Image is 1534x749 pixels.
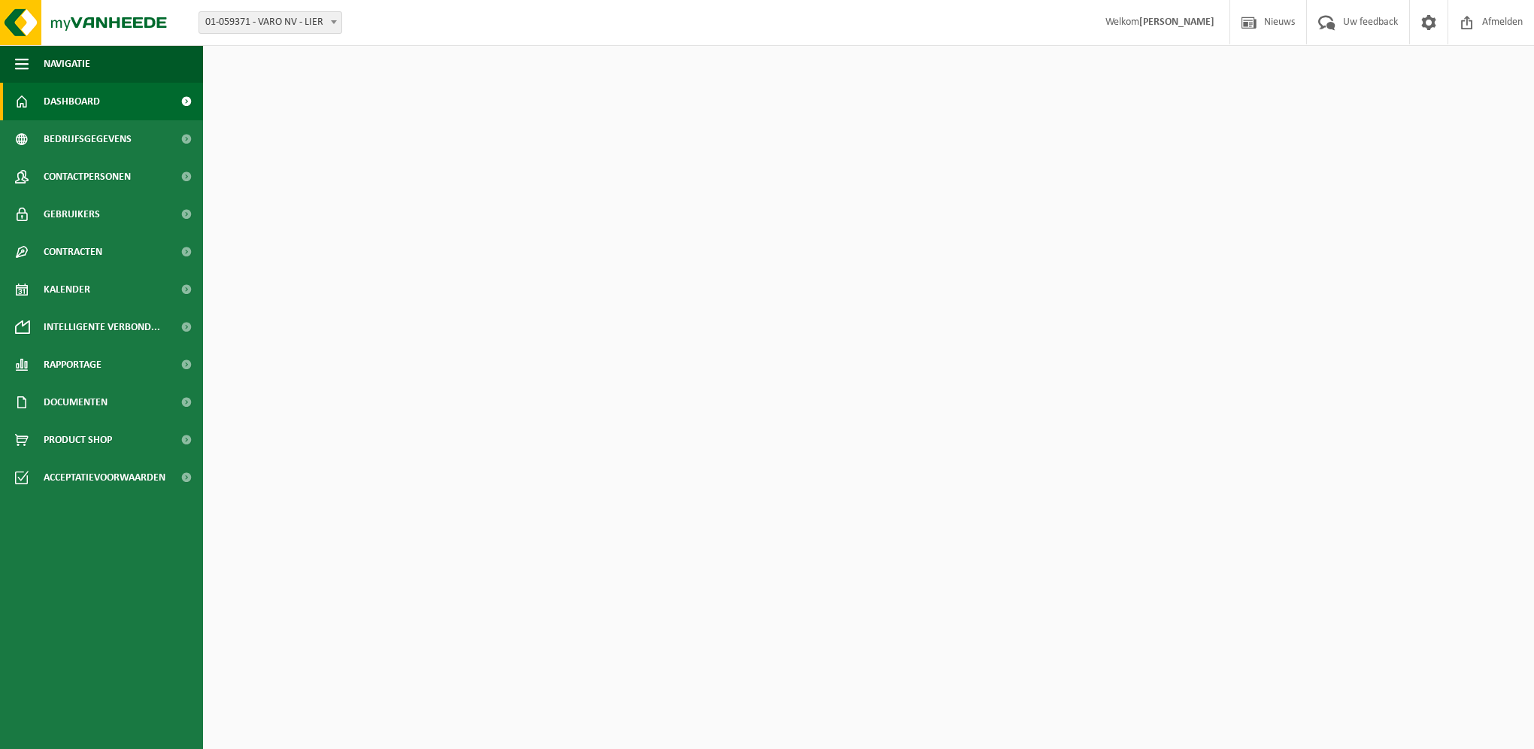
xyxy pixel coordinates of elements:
span: Bedrijfsgegevens [44,120,132,158]
span: Dashboard [44,83,100,120]
span: Gebruikers [44,196,100,233]
span: 01-059371 - VARO NV - LIER [199,12,341,33]
span: Product Shop [44,421,112,459]
strong: [PERSON_NAME] [1139,17,1214,28]
span: Contactpersonen [44,158,131,196]
span: Intelligente verbond... [44,308,160,346]
span: Acceptatievoorwaarden [44,459,165,496]
span: Rapportage [44,346,102,384]
span: Kalender [44,271,90,308]
span: Navigatie [44,45,90,83]
span: Contracten [44,233,102,271]
span: 01-059371 - VARO NV - LIER [199,11,342,34]
span: Documenten [44,384,108,421]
